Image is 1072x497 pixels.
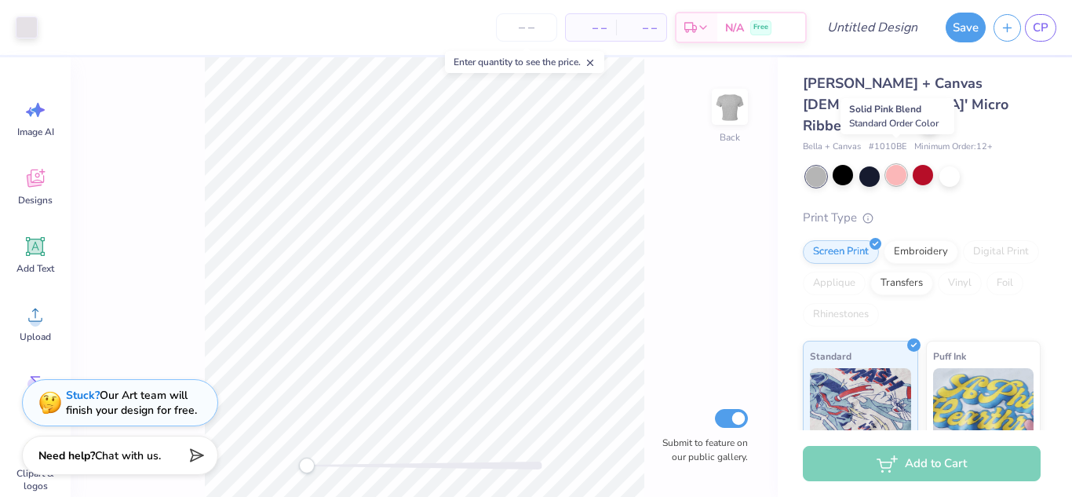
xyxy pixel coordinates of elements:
div: Digital Print [963,240,1039,264]
span: Image AI [17,126,54,138]
span: Upload [20,331,51,343]
span: CP [1033,19,1048,37]
span: – – [625,20,657,36]
div: Print Type [803,209,1041,227]
div: Transfers [870,272,933,295]
div: Solid Pink Blend [840,98,954,134]
div: Accessibility label [299,458,315,473]
div: Our Art team will finish your design for free. [66,388,197,418]
label: Submit to feature on our public gallery. [654,436,748,464]
span: # 1010BE [869,141,906,154]
span: [PERSON_NAME] + Canvas [DEMOGRAPHIC_DATA]' Micro Ribbed Baby Tee [803,74,1008,135]
div: Applique [803,272,866,295]
span: Minimum Order: 12 + [914,141,993,154]
strong: Need help? [38,448,95,463]
div: Embroidery [884,240,958,264]
span: N/A [725,20,744,36]
div: Enter quantity to see the price. [445,51,604,73]
div: Foil [986,272,1023,295]
span: Designs [18,194,53,206]
input: – – [496,13,557,42]
span: – – [575,20,607,36]
span: Chat with us. [95,448,161,463]
div: Back [720,130,740,144]
div: Rhinestones [803,303,879,327]
span: Puff Ink [933,348,966,364]
div: Vinyl [938,272,982,295]
div: Screen Print [803,240,879,264]
img: Puff Ink [933,368,1034,447]
img: Standard [810,368,911,447]
span: Standard [810,348,851,364]
span: Add Text [16,262,54,275]
span: Free [753,22,768,33]
span: Bella + Canvas [803,141,861,154]
span: Clipart & logos [9,467,61,492]
img: Back [714,91,746,122]
input: Untitled Design [815,12,930,43]
strong: Stuck? [66,388,100,403]
a: CP [1025,14,1056,42]
button: Save [946,13,986,42]
span: Standard Order Color [849,117,939,130]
